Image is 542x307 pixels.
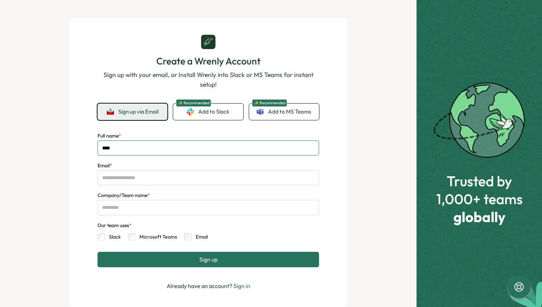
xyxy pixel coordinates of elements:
[98,192,150,200] label: Company/Team name
[98,132,121,140] label: Full name
[176,99,211,107] span: ✨ Recommended
[105,233,121,240] label: Slack
[199,256,218,263] span: Sign up
[233,282,250,289] a: Sign in
[167,282,250,291] p: Already have an account?
[118,109,158,115] span: Sign up via Email
[98,222,132,230] div: Our team uses
[98,252,319,267] button: Sign up
[249,104,319,120] a: ✨ RecommendedAdd to MS Teams
[98,55,319,67] h1: Create a Wrenly Account
[436,209,523,225] span: globally
[268,108,311,116] span: Add to MS Teams
[436,191,523,207] span: 1,000+ teams
[191,233,208,240] label: Email
[98,162,112,170] label: Email
[198,108,229,116] span: Add to Slack
[135,233,177,240] label: Microsoft Teams
[98,104,167,120] button: Sign up via Email
[173,104,243,120] a: ✨ RecommendedAdd to Slack
[98,70,319,89] p: Sign up with your email, or Install Wrenly into Slack or MS Teams for instant setup!
[252,99,287,107] span: ✨ Recommended
[436,173,523,189] span: Trusted by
